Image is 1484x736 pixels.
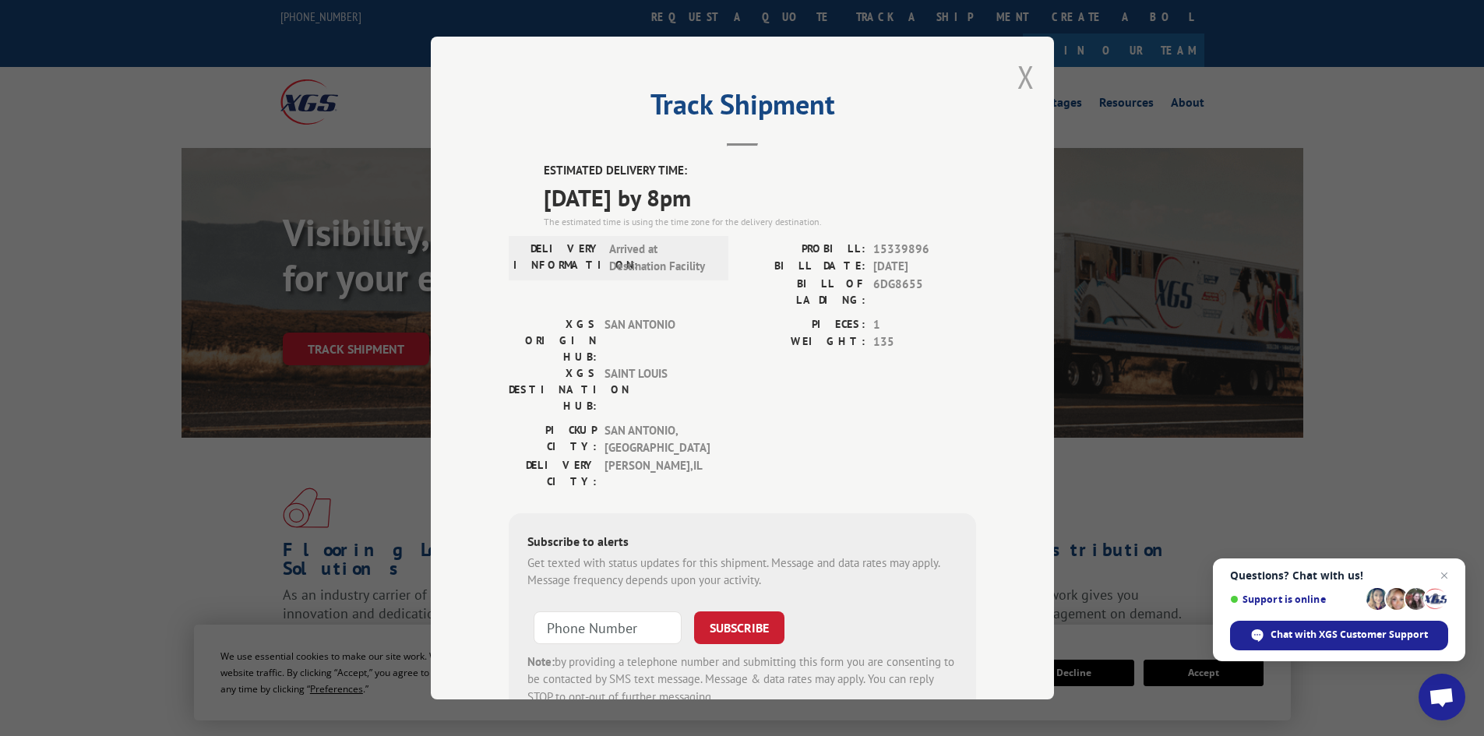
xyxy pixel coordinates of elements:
[742,316,865,334] label: PIECES:
[1435,566,1454,585] span: Close chat
[527,653,957,706] div: by providing a telephone number and submitting this form you are consenting to be contacted by SM...
[1230,621,1448,650] div: Chat with XGS Customer Support
[527,532,957,555] div: Subscribe to alerts
[1419,674,1465,720] div: Open chat
[1230,593,1361,605] span: Support is online
[527,555,957,590] div: Get texted with status updates for this shipment. Message and data rates may apply. Message frequ...
[605,365,710,414] span: SAINT LOUIS
[509,316,597,365] label: XGS ORIGIN HUB:
[534,611,682,644] input: Phone Number
[527,654,555,669] strong: Note:
[742,241,865,259] label: PROBILL:
[609,241,714,276] span: Arrived at Destination Facility
[513,241,601,276] label: DELIVERY INFORMATION:
[605,422,710,457] span: SAN ANTONIO , [GEOGRAPHIC_DATA]
[742,333,865,351] label: WEIGHT:
[873,276,976,308] span: 6DG8655
[509,422,597,457] label: PICKUP CITY:
[509,93,976,123] h2: Track Shipment
[1230,569,1448,582] span: Questions? Chat with us!
[605,316,710,365] span: SAN ANTONIO
[1271,628,1428,642] span: Chat with XGS Customer Support
[742,276,865,308] label: BILL OF LADING:
[509,457,597,490] label: DELIVERY CITY:
[605,457,710,490] span: [PERSON_NAME] , IL
[1017,56,1035,97] button: Close modal
[742,258,865,276] label: BILL DATE:
[544,180,976,215] span: [DATE] by 8pm
[873,258,976,276] span: [DATE]
[873,241,976,259] span: 15339896
[544,162,976,180] label: ESTIMATED DELIVERY TIME:
[694,611,784,644] button: SUBSCRIBE
[873,316,976,334] span: 1
[544,215,976,229] div: The estimated time is using the time zone for the delivery destination.
[509,365,597,414] label: XGS DESTINATION HUB:
[873,333,976,351] span: 135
